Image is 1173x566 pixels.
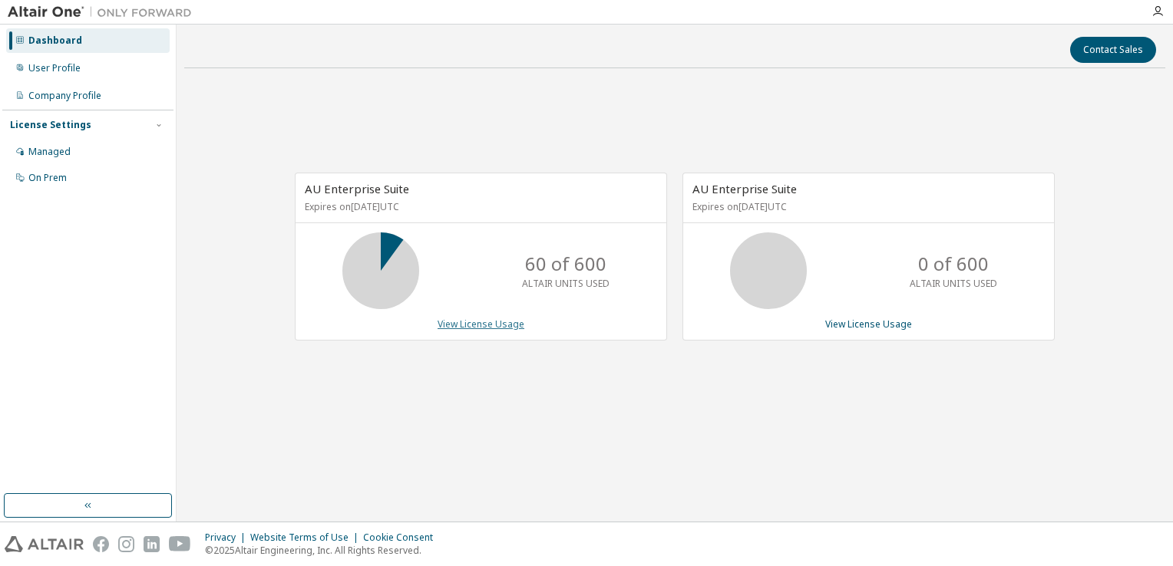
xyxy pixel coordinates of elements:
img: linkedin.svg [144,536,160,552]
span: AU Enterprise Suite [692,181,797,196]
div: Privacy [205,531,250,544]
p: Expires on [DATE] UTC [692,200,1041,213]
p: © 2025 Altair Engineering, Inc. All Rights Reserved. [205,544,442,557]
div: Website Terms of Use [250,531,363,544]
div: License Settings [10,119,91,131]
p: ALTAIR UNITS USED [522,277,610,290]
div: Company Profile [28,90,101,102]
span: AU Enterprise Suite [305,181,409,196]
p: 60 of 600 [525,251,606,277]
img: altair_logo.svg [5,536,84,552]
div: On Prem [28,172,67,184]
a: View License Usage [825,318,912,331]
img: youtube.svg [169,536,191,552]
div: User Profile [28,62,81,74]
img: Altair One [8,5,200,20]
div: Managed [28,146,71,158]
p: 0 of 600 [918,251,989,277]
div: Dashboard [28,35,82,47]
img: instagram.svg [118,536,134,552]
p: Expires on [DATE] UTC [305,200,653,213]
div: Cookie Consent [363,531,442,544]
button: Contact Sales [1070,37,1156,63]
p: ALTAIR UNITS USED [910,277,997,290]
img: facebook.svg [93,536,109,552]
a: View License Usage [438,318,524,331]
